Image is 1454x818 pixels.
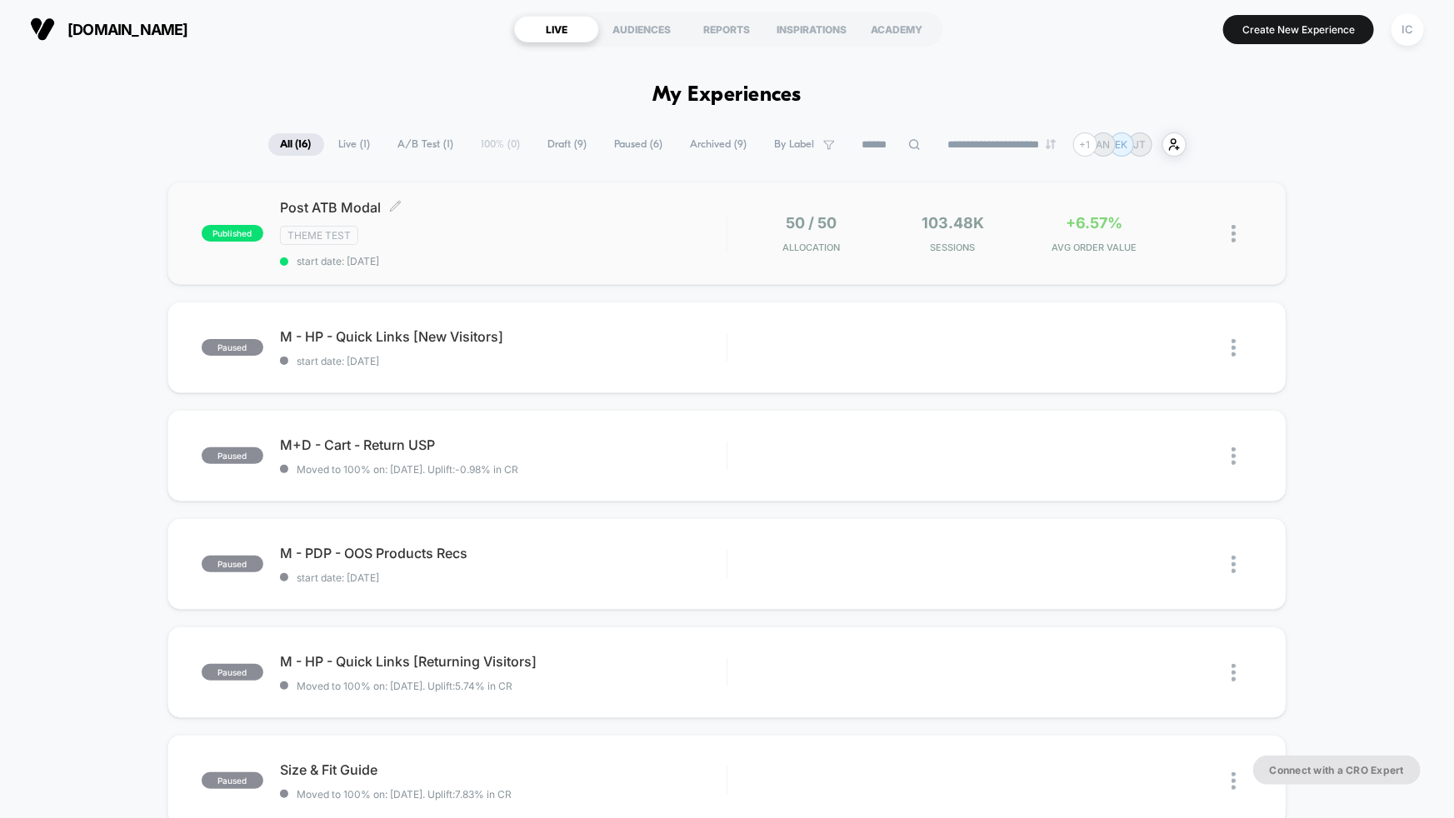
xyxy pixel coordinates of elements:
[67,21,188,38] span: [DOMAIN_NAME]
[1046,139,1056,149] img: end
[327,133,383,156] span: Live ( 1 )
[786,214,837,232] span: 50 / 50
[30,17,55,42] img: Visually logo
[1232,339,1236,357] img: close
[202,772,263,789] span: paused
[1066,214,1122,232] span: +6.57%
[602,133,676,156] span: Paused ( 6 )
[599,16,684,42] div: AUDIENCES
[280,436,727,453] span: M+D - Cart - Return USP
[514,16,599,42] div: LIVE
[678,133,760,156] span: Archived ( 9 )
[1253,756,1421,785] button: Connect with a CRO Expert
[1116,138,1128,151] p: EK
[1097,138,1111,151] p: AN
[922,214,984,232] span: 103.48k
[1232,772,1236,790] img: close
[297,680,512,692] span: Moved to 100% on: [DATE] . Uplift: 5.74% in CR
[280,255,727,267] span: start date: [DATE]
[775,138,815,151] span: By Label
[280,761,727,778] span: Size & Fit Guide
[1223,15,1374,44] button: Create New Experience
[297,463,518,476] span: Moved to 100% on: [DATE] . Uplift: -0.98% in CR
[782,242,840,253] span: Allocation
[280,328,727,345] span: M - HP - Quick Links [New Visitors]
[202,556,263,572] span: paused
[386,133,467,156] span: A/B Test ( 1 )
[652,83,802,107] h1: My Experiences
[202,664,263,681] span: paused
[684,16,769,42] div: REPORTS
[1027,242,1161,253] span: AVG ORDER VALUE
[297,788,512,801] span: Moved to 100% on: [DATE] . Uplift: 7.83% in CR
[268,133,324,156] span: All ( 16 )
[1387,12,1429,47] button: IC
[202,225,263,242] span: published
[280,653,727,670] span: M - HP - Quick Links [Returning Visitors]
[1232,664,1236,681] img: close
[1073,132,1097,157] div: + 1
[536,133,600,156] span: Draft ( 9 )
[886,242,1019,253] span: Sessions
[280,571,727,584] span: start date: [DATE]
[202,339,263,356] span: paused
[25,16,193,42] button: [DOMAIN_NAME]
[280,226,358,245] span: Theme Test
[1232,447,1236,465] img: close
[1232,556,1236,573] img: close
[1134,138,1147,151] p: JT
[1392,13,1424,46] div: IC
[1232,225,1236,242] img: close
[280,545,727,561] span: M - PDP - OOS Products Recs
[280,199,727,216] span: Post ATB Modal
[280,355,727,367] span: start date: [DATE]
[202,447,263,464] span: paused
[854,16,939,42] div: ACADEMY
[769,16,854,42] div: INSPIRATIONS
